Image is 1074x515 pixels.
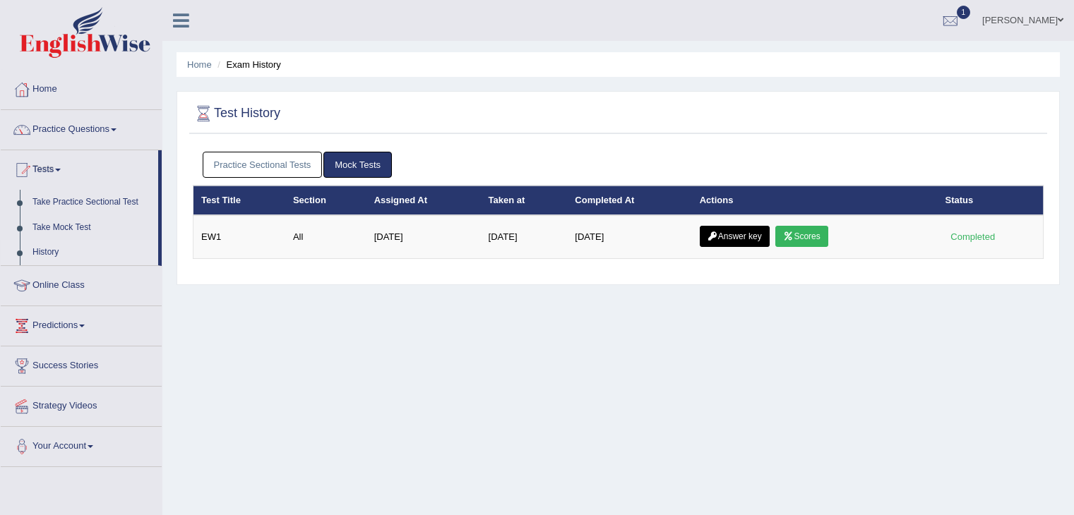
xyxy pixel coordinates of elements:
[567,215,691,259] td: [DATE]
[945,229,1001,244] div: Completed
[26,215,158,241] a: Take Mock Test
[193,103,280,124] h2: Test History
[700,226,770,247] a: Answer key
[193,215,285,259] td: EW1
[285,186,366,215] th: Section
[1,387,162,422] a: Strategy Videos
[26,190,158,215] a: Take Practice Sectional Test
[285,215,366,259] td: All
[323,152,392,178] a: Mock Tests
[1,427,162,462] a: Your Account
[1,150,158,186] a: Tests
[366,186,481,215] th: Assigned At
[1,110,162,145] a: Practice Questions
[692,186,938,215] th: Actions
[567,186,691,215] th: Completed At
[938,186,1044,215] th: Status
[957,6,971,19] span: 1
[1,266,162,301] a: Online Class
[366,215,481,259] td: [DATE]
[481,215,568,259] td: [DATE]
[214,58,281,71] li: Exam History
[187,59,212,70] a: Home
[1,346,162,382] a: Success Stories
[775,226,828,247] a: Scores
[203,152,323,178] a: Practice Sectional Tests
[1,70,162,105] a: Home
[193,186,285,215] th: Test Title
[26,240,158,265] a: History
[1,306,162,341] a: Predictions
[481,186,568,215] th: Taken at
